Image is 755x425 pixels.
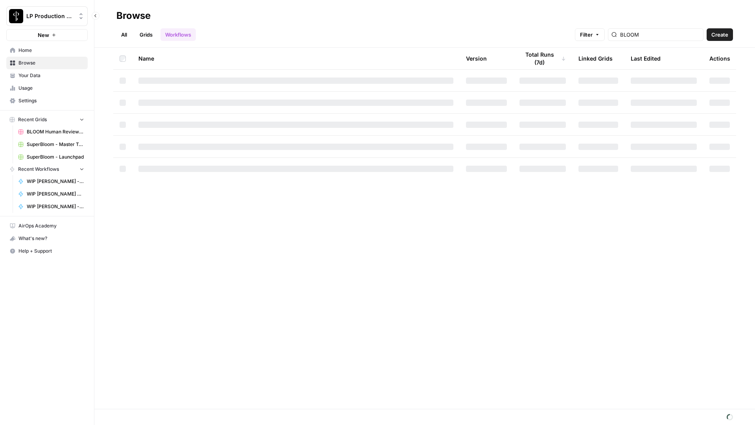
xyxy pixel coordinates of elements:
[6,232,88,245] button: What's new?
[18,248,84,255] span: Help + Support
[15,151,88,163] a: SuperBloom - Launchpad
[575,28,605,41] button: Filter
[18,85,84,92] span: Usage
[18,47,84,54] span: Home
[6,69,88,82] a: Your Data
[6,57,88,69] a: Browse
[27,153,84,161] span: SuperBloom - Launchpad
[620,31,700,39] input: Search
[18,97,84,104] span: Settings
[578,48,613,69] div: Linked Grids
[711,31,728,39] span: Create
[6,94,88,107] a: Settings
[15,175,88,188] a: WIP [PERSON_NAME] - Heavy LP Blog Refresh for LLM Search Friendliness
[135,28,157,41] a: Grids
[18,116,47,123] span: Recent Grids
[519,48,566,69] div: Total Runs (7d)
[116,28,132,41] a: All
[26,12,74,20] span: LP Production Workloads
[18,59,84,67] span: Browse
[18,222,84,229] span: AirOps Academy
[6,220,88,232] a: AirOps Academy
[707,28,733,41] button: Create
[27,141,84,148] span: SuperBloom - Master Topic List
[160,28,196,41] a: Workflows
[7,233,87,244] div: What's new?
[38,31,49,39] span: New
[580,31,593,39] span: Filter
[6,82,88,94] a: Usage
[631,48,661,69] div: Last Edited
[15,126,88,138] a: BLOOM Human Review (ver2)
[18,72,84,79] span: Your Data
[15,188,88,200] a: WIP [PERSON_NAME] Blog writer
[466,48,487,69] div: Version
[15,200,88,213] a: WIP [PERSON_NAME] - Moderate LP Blog Refresh for LLM Search Friendliness
[6,44,88,57] a: Home
[6,29,88,41] button: New
[27,190,84,198] span: WIP [PERSON_NAME] Blog writer
[6,245,88,257] button: Help + Support
[6,114,88,126] button: Recent Grids
[116,9,151,22] div: Browse
[6,163,88,175] button: Recent Workflows
[138,48,453,69] div: Name
[6,6,88,26] button: Workspace: LP Production Workloads
[9,9,23,23] img: LP Production Workloads Logo
[15,138,88,151] a: SuperBloom - Master Topic List
[27,128,84,135] span: BLOOM Human Review (ver2)
[18,166,59,173] span: Recent Workflows
[27,178,84,185] span: WIP [PERSON_NAME] - Heavy LP Blog Refresh for LLM Search Friendliness
[709,48,730,69] div: Actions
[27,203,84,210] span: WIP [PERSON_NAME] - Moderate LP Blog Refresh for LLM Search Friendliness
